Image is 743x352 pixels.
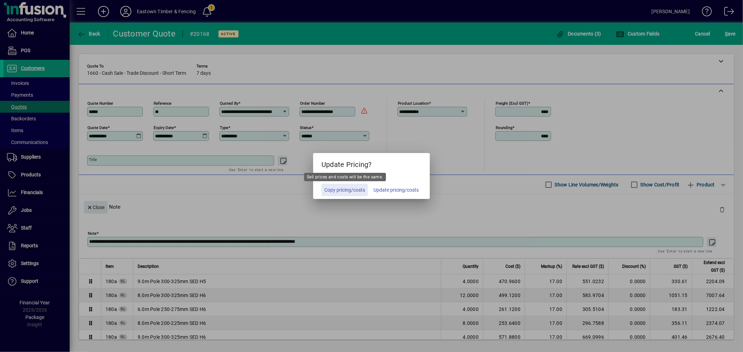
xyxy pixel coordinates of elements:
div: Sell prices and costs will be the same. [304,173,386,181]
span: Update pricing/costs [373,186,419,194]
button: Update pricing/costs [371,184,421,196]
button: Copy pricing/costs [322,184,368,196]
h5: Update Pricing? [313,153,430,173]
span: Copy pricing/costs [324,186,365,194]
